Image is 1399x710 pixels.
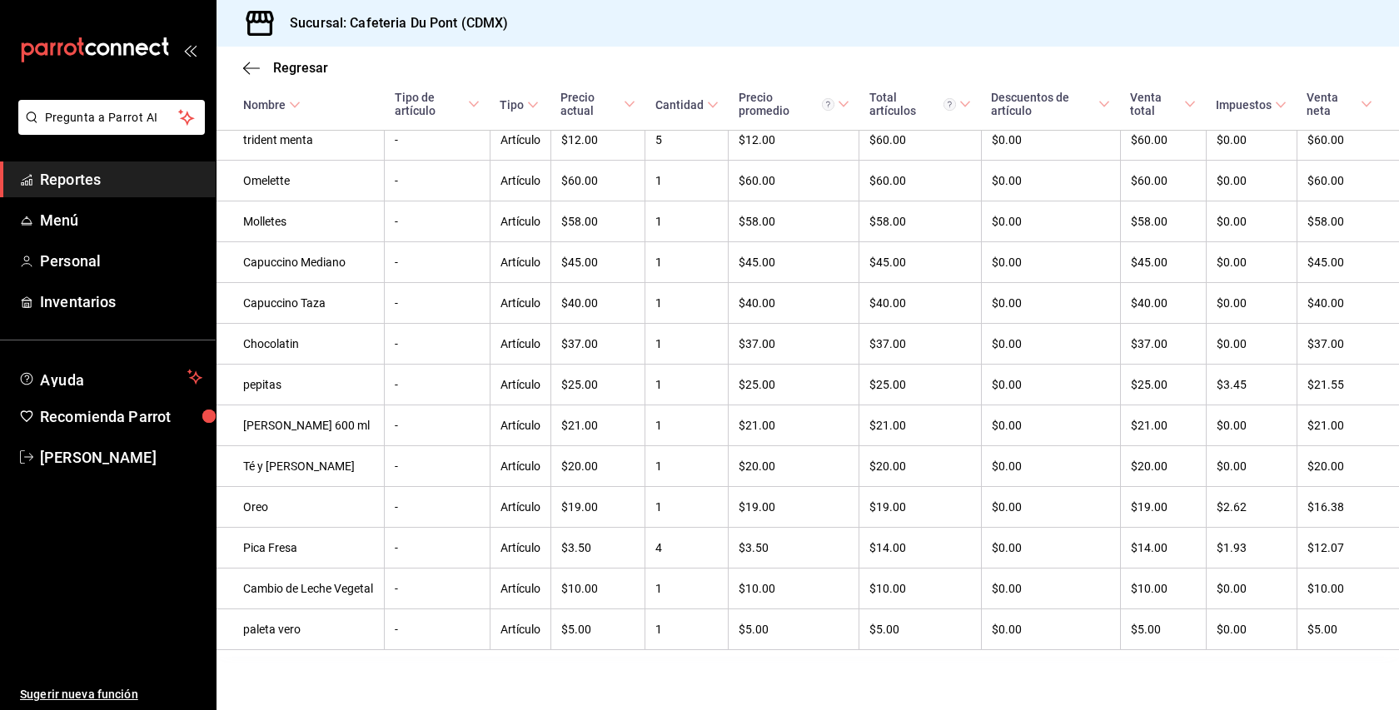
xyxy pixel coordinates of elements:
[1130,91,1196,117] span: Venta total
[943,98,956,111] svg: El total artículos considera cambios de precios en los artículos así como costos adicionales por ...
[550,609,645,650] td: $5.00
[550,446,645,487] td: $20.00
[550,283,645,324] td: $40.00
[729,201,859,242] td: $58.00
[490,405,550,446] td: Artículo
[1206,365,1297,405] td: $3.45
[490,487,550,528] td: Artículo
[1120,120,1206,161] td: $60.00
[1297,120,1399,161] td: $60.00
[981,283,1120,324] td: $0.00
[1206,405,1297,446] td: $0.00
[395,91,480,117] span: Tipo de artículo
[40,250,202,272] span: Personal
[395,91,466,117] div: Tipo de artículo
[981,405,1120,446] td: $0.00
[490,324,550,365] td: Artículo
[1120,568,1206,609] td: $10.00
[490,283,550,324] td: Artículo
[859,324,981,365] td: $37.00
[217,528,385,568] td: Pica Fresa
[645,201,729,242] td: 1
[217,365,385,405] td: pepitas
[490,242,550,283] td: Artículo
[1297,405,1399,446] td: $21.00
[822,98,834,111] svg: Precio promedio = Total artículos / cantidad
[645,365,729,405] td: 1
[991,91,1095,117] div: Descuentos de artículo
[490,161,550,201] td: Artículo
[991,91,1110,117] span: Descuentos de artículo
[729,405,859,446] td: $21.00
[729,609,859,650] td: $5.00
[645,242,729,283] td: 1
[1307,91,1372,117] span: Venta neta
[385,487,490,528] td: -
[550,528,645,568] td: $3.50
[385,568,490,609] td: -
[550,405,645,446] td: $21.00
[217,324,385,365] td: Chocolatin
[273,60,328,76] span: Regresar
[859,528,981,568] td: $14.00
[385,242,490,283] td: -
[490,609,550,650] td: Artículo
[981,446,1120,487] td: $0.00
[560,91,635,117] span: Precio actual
[1297,568,1399,609] td: $10.00
[1297,446,1399,487] td: $20.00
[1206,528,1297,568] td: $1.93
[645,283,729,324] td: 1
[1206,609,1297,650] td: $0.00
[1206,201,1297,242] td: $0.00
[217,242,385,283] td: Capuccino Mediano
[385,528,490,568] td: -
[729,487,859,528] td: $19.00
[1297,487,1399,528] td: $16.38
[859,609,981,650] td: $5.00
[1120,161,1206,201] td: $60.00
[550,120,645,161] td: $12.00
[729,120,859,161] td: $12.00
[40,405,202,428] span: Recomienda Parrot
[217,283,385,324] td: Capuccino Taza
[1297,201,1399,242] td: $58.00
[1120,405,1206,446] td: $21.00
[1307,91,1357,117] div: Venta neta
[45,109,179,127] span: Pregunta a Parrot AI
[276,13,508,33] h3: Sucursal: Cafeteria Du Pont (CDMX)
[1297,324,1399,365] td: $37.00
[645,120,729,161] td: 5
[1297,242,1399,283] td: $45.00
[1206,242,1297,283] td: $0.00
[1130,91,1181,117] div: Venta total
[859,405,981,446] td: $21.00
[1206,324,1297,365] td: $0.00
[490,365,550,405] td: Artículo
[385,446,490,487] td: -
[729,446,859,487] td: $20.00
[859,487,981,528] td: $19.00
[385,405,490,446] td: -
[1120,283,1206,324] td: $40.00
[217,609,385,650] td: paleta vero
[40,168,202,191] span: Reportes
[217,487,385,528] td: Oreo
[645,609,729,650] td: 1
[1297,283,1399,324] td: $40.00
[655,98,704,112] div: Cantidad
[490,446,550,487] td: Artículo
[385,283,490,324] td: -
[490,528,550,568] td: Artículo
[1206,120,1297,161] td: $0.00
[859,161,981,201] td: $60.00
[981,161,1120,201] td: $0.00
[1206,487,1297,528] td: $2.62
[243,98,286,112] div: Nombre
[40,290,202,313] span: Inventarios
[859,568,981,609] td: $10.00
[1206,283,1297,324] td: $0.00
[385,324,490,365] td: -
[645,446,729,487] td: 1
[859,446,981,487] td: $20.00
